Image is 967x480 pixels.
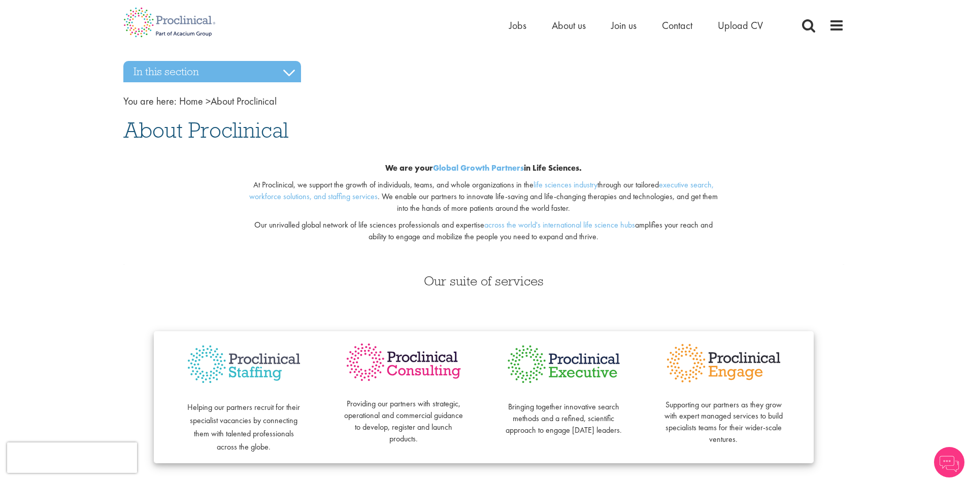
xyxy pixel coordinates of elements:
a: across the world's international life science hubs [484,219,635,230]
a: breadcrumb link to Home [179,94,203,108]
span: About Proclinical [123,116,288,144]
h3: In this section [123,61,301,82]
p: Providing our partners with strategic, operational and commercial guidance to develop, register a... [344,387,463,445]
a: life sciences industry [533,179,597,190]
a: About us [552,19,586,32]
iframe: reCAPTCHA [7,442,137,473]
img: Proclinical Staffing [184,341,304,388]
a: Jobs [509,19,526,32]
p: At Proclinical, we support the growth of individuals, teams, and whole organizations in the throu... [246,179,721,214]
img: Chatbot [934,447,964,477]
img: Proclinical Engage [664,341,783,385]
h3: Our suite of services [123,274,844,287]
p: Bringing together innovative search methods and a refined, scientific approach to engage [DATE] l... [504,390,623,436]
p: Our unrivalled global network of life sciences professionals and expertise amplifies your reach a... [246,219,721,243]
img: Proclinical Consulting [344,341,463,383]
span: You are here: [123,94,177,108]
p: Supporting our partners as they grow with expert managed services to build specialists teams for ... [664,388,783,445]
img: Proclinical Executive [504,341,623,387]
a: Upload CV [718,19,763,32]
span: About Proclinical [179,94,277,108]
a: Join us [611,19,637,32]
span: > [206,94,211,108]
a: Global Growth Partners [433,163,524,173]
a: executive search, workforce solutions, and staffing services [249,179,714,202]
b: We are your in Life Sciences. [385,163,582,173]
span: Helping our partners recruit for their specialist vacancies by connecting them with talented prof... [187,402,300,452]
a: Contact [662,19,692,32]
